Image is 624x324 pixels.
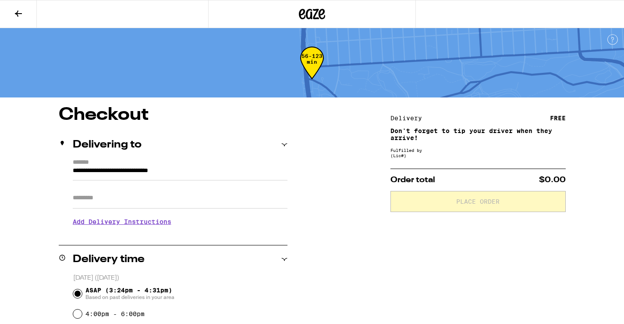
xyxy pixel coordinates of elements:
h2: Delivery time [73,254,145,265]
span: ASAP (3:24pm - 4:31pm) [85,287,174,301]
p: Don't forget to tip your driver when they arrive! [390,127,566,141]
h1: Checkout [59,106,287,124]
span: Based on past deliveries in your area [85,294,174,301]
p: We'll contact you at [PHONE_NUMBER] when we arrive [73,232,287,239]
button: Place Order [390,191,566,212]
span: $0.00 [539,176,566,184]
label: 4:00pm - 6:00pm [85,310,145,317]
span: Order total [390,176,435,184]
div: 56-123 min [300,53,324,86]
span: Place Order [456,198,500,205]
h3: Add Delivery Instructions [73,212,287,232]
h2: Delivering to [73,140,142,150]
div: FREE [550,115,566,121]
div: Fulfilled by (Lic# ) [390,148,566,158]
p: [DATE] ([DATE]) [73,274,287,282]
div: Delivery [390,115,428,121]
